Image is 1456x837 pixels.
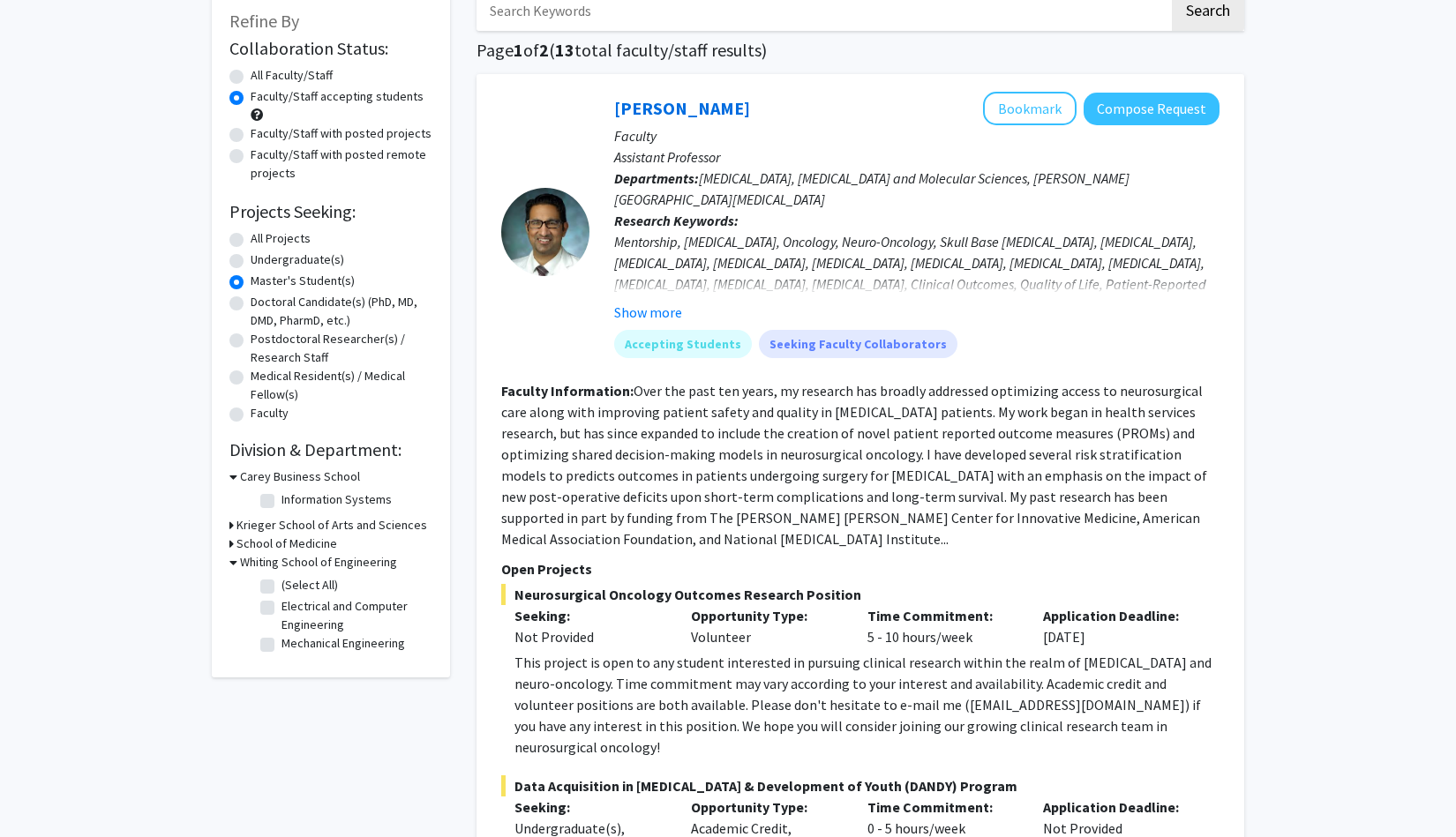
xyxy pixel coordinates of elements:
label: Mechanical Engineering [281,634,405,653]
p: Open Projects [501,558,1220,579]
span: Neurosurgical Oncology Outcomes Research Position [501,584,1220,605]
p: Assistant Professor [614,146,1220,168]
button: Compose Request to Raj Mukherjee [1084,93,1220,125]
div: Volunteer [678,605,854,647]
h2: Projects Seeking: [229,201,432,222]
h3: Whiting School of Engineering [240,553,397,572]
h3: Krieger School of Arts and Sciences [236,516,427,534]
div: [DATE] [1030,605,1206,647]
div: Not Provided [514,626,664,647]
label: Undergraduate(s) [251,250,344,269]
span: [MEDICAL_DATA], [MEDICAL_DATA] and Molecular Sciences, [PERSON_NAME][GEOGRAPHIC_DATA][MEDICAL_DATA] [614,169,1130,208]
button: Add Raj Mukherjee to Bookmarks [983,92,1077,125]
p: Faculty [614,125,1220,146]
div: 5 - 10 hours/week [854,605,1031,647]
p: Seeking: [514,796,664,818]
b: Departments: [614,169,699,187]
label: Master's Student(s) [251,272,355,290]
h3: Carey Business School [240,467,360,486]
label: Doctoral Candidate(s) (PhD, MD, DMD, PharmD, etc.) [251,293,432,330]
label: Faculty/Staff with posted remote projects [251,146,432,183]
p: Time Commitment: [867,796,1017,818]
label: Faculty/Staff with posted projects [251,124,432,143]
mat-chip: Seeking Faculty Collaborators [759,330,957,358]
div: This project is open to any student interested in pursuing clinical research within the realm of ... [514,652,1220,758]
h2: Collaboration Status: [229,38,432,59]
span: 1 [514,39,523,61]
label: Faculty/Staff accepting students [251,87,424,106]
label: Medical Resident(s) / Medical Fellow(s) [251,367,432,404]
span: 2 [539,39,549,61]
label: Information Systems [281,490,392,509]
label: All Faculty/Staff [251,66,333,85]
div: Mentorship, [MEDICAL_DATA], Oncology, Neuro-Oncology, Skull Base [MEDICAL_DATA], [MEDICAL_DATA], ... [614,231,1220,358]
fg-read-more: Over the past ten years, my research has broadly addressed optimizing access to neurosurgical car... [501,382,1207,548]
a: [PERSON_NAME] [614,97,750,119]
b: Research Keywords: [614,212,739,229]
label: Electrical and Computer Engineering [281,597,428,634]
h3: School of Medicine [236,534,337,553]
iframe: Chat [13,758,75,824]
span: 13 [555,39,574,61]
p: Opportunity Type: [691,605,841,626]
span: Refine By [229,10,299,32]
p: Time Commitment: [867,605,1017,626]
p: Application Deadline: [1043,796,1193,818]
span: Data Acquisition in [MEDICAL_DATA] & Development of Youth (DANDY) Program [501,775,1220,796]
h1: Page of ( total faculty/staff results) [477,40,1244,61]
label: All Projects [251,229,311,248]
p: Seeking: [514,605,664,626]
button: Show more [614,302,682,323]
label: (Select All) [281,576,338,594]
p: Opportunity Type: [691,796,841,818]
label: Faculty [251,404,289,422]
mat-chip: Accepting Students [614,330,752,358]
b: Faculty Information: [501,382,634,400]
p: Application Deadline: [1043,605,1193,626]
h2: Division & Department: [229,439,432,460]
label: Postdoctoral Researcher(s) / Research Staff [251,330,432,367]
